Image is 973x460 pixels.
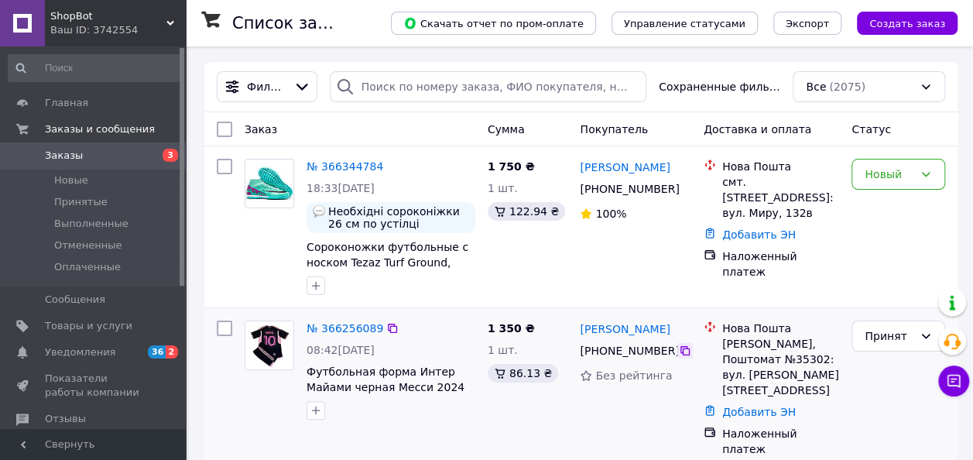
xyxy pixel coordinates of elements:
[245,321,294,370] a: Фото товару
[488,364,558,383] div: 86.13 ₴
[307,160,383,173] a: № 366344784
[851,123,891,136] span: Статус
[330,71,646,102] input: Поиск по номеру заказа, ФИО покупателя, номеру телефона, Email, номеру накладной
[580,123,648,136] span: Покупатель
[403,16,584,30] span: Скачать отчет по пром-оплате
[488,182,518,194] span: 1 шт.
[786,18,829,29] span: Экспорт
[45,319,132,333] span: Товары и услуги
[245,321,293,369] img: Фото товару
[307,344,375,356] span: 08:42[DATE]
[54,195,108,209] span: Принятые
[50,9,166,23] span: ShopBot
[580,321,670,337] a: [PERSON_NAME]
[722,426,839,457] div: Наложенный платеж
[659,79,780,94] span: Сохраненные фильтры:
[307,322,383,335] a: № 366256089
[391,12,596,35] button: Скачать отчет по пром-оплате
[577,178,679,200] div: [PHONE_NUMBER]
[595,369,672,382] span: Без рейтинга
[8,54,183,82] input: Поиск
[829,81,865,93] span: (2075)
[232,14,365,33] h1: Список заказов
[488,344,518,356] span: 1 шт.
[54,217,128,231] span: Выполненные
[50,23,186,37] div: Ваш ID: 3742554
[722,249,839,280] div: Наложенный платеж
[488,123,525,136] span: Сумма
[54,239,122,252] span: Отмененные
[722,174,839,221] div: смт. [STREET_ADDRESS]: вул. Миру, 132в
[163,149,178,162] span: 3
[488,322,535,335] span: 1 350 ₴
[577,340,679,362] div: [PHONE_NUMBER]
[624,18,745,29] span: Управление статусами
[841,16,958,29] a: Создать заказ
[328,205,469,230] span: Необхідні сороконіжки 26 см по устілці
[45,149,83,163] span: Заказы
[773,12,841,35] button: Экспорт
[307,366,464,409] a: Футбольная форма Интер Майами черная Месси 2024 выездная
[166,345,178,359] span: 2
[45,96,88,110] span: Главная
[245,159,294,208] a: Фото товару
[704,123,811,136] span: Доставка и оплата
[722,336,839,398] div: [PERSON_NAME], Поштомат №35302: вул. [PERSON_NAME][STREET_ADDRESS]
[857,12,958,35] button: Создать заказ
[488,160,535,173] span: 1 750 ₴
[148,345,166,359] span: 36
[54,173,88,187] span: Новые
[247,79,287,94] span: Фильтры
[938,366,969,396] button: Чат с покупателем
[54,260,121,274] span: Оплаченные
[865,166,913,183] div: Новый
[45,293,105,307] span: Сообщения
[45,372,143,400] span: Показатели работы компании
[722,321,839,336] div: Нова Пошта
[307,241,471,284] a: Сороконожки футбольные с носком Tezaz Turf Ground, многошиповки 39-45 размер
[722,228,796,241] a: Добавить ЭН
[45,122,155,136] span: Заказы и сообщения
[245,166,293,200] img: Фото товару
[865,328,913,345] div: Принят
[869,18,945,29] span: Создать заказ
[307,182,375,194] span: 18:33[DATE]
[722,159,839,174] div: Нова Пошта
[245,123,277,136] span: Заказ
[580,160,670,175] a: [PERSON_NAME]
[612,12,758,35] button: Управление статусами
[595,208,626,220] span: 100%
[488,202,565,221] div: 122.94 ₴
[722,406,796,418] a: Добавить ЭН
[45,345,115,359] span: Уведомления
[806,79,826,94] span: Все
[313,205,325,218] img: :speech_balloon:
[45,412,86,426] span: Отзывы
